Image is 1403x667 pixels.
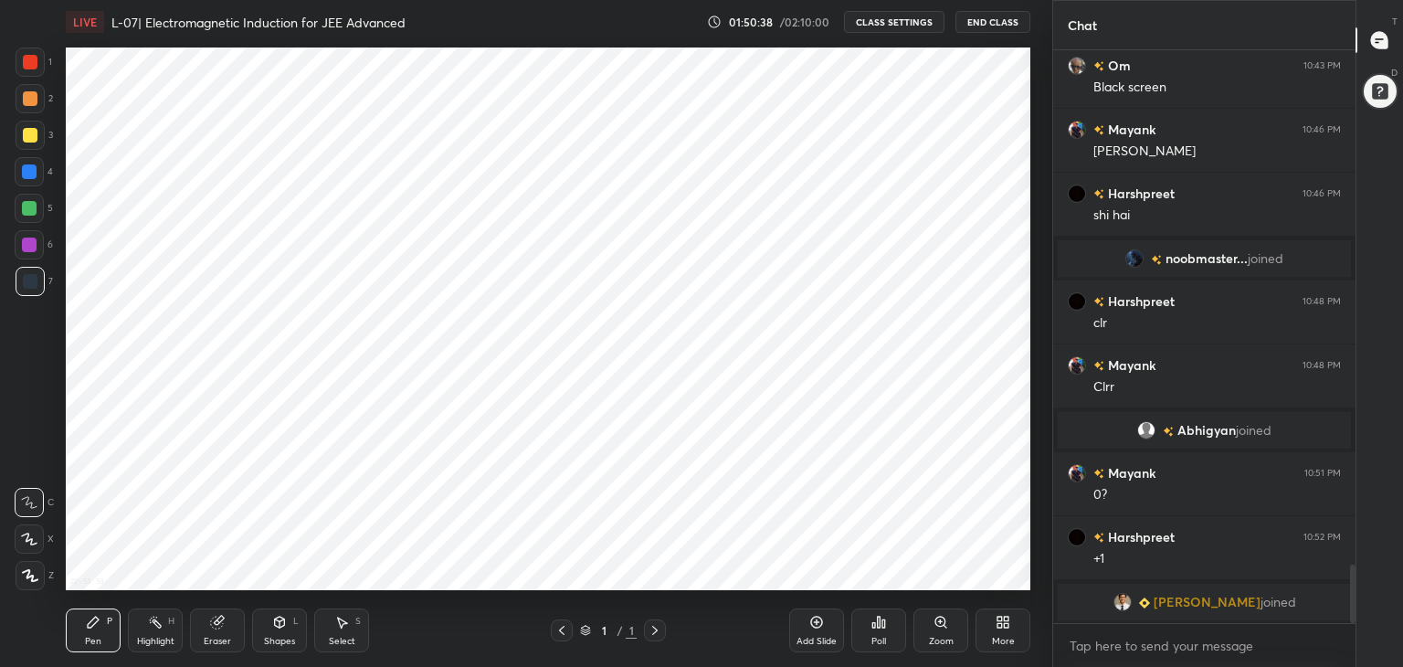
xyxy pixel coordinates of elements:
div: 10:48 PM [1303,360,1341,371]
div: / [617,625,622,636]
button: End Class [955,11,1030,33]
div: H [168,617,174,626]
div: Select [329,637,355,646]
img: 7bb5e3f24b0c43df854c64a011e3176b.jpg [1113,593,1132,611]
div: 5 [15,194,53,223]
div: Zoom [929,637,954,646]
div: S [355,617,361,626]
div: 1 [595,625,613,636]
span: joined [1236,423,1271,438]
div: Black screen [1093,79,1341,97]
div: 6 [15,230,53,259]
div: L [293,617,299,626]
img: no-rating-badge.077c3623.svg [1093,189,1104,199]
h6: Harshpreet [1104,184,1175,203]
div: 1 [626,622,637,639]
div: 10:46 PM [1303,188,1341,199]
h6: Harshpreet [1104,291,1175,311]
div: Poll [871,637,886,646]
div: More [992,637,1015,646]
img: a742465c80d64916bec83e256a9cf465.jpg [1068,356,1086,375]
h4: L-07| Electromagnetic Induction for JEE Advanced [111,14,406,31]
img: no-rating-badge.077c3623.svg [1163,427,1174,437]
div: 10:52 PM [1303,532,1341,543]
div: Eraser [204,637,231,646]
img: d0b0a90706f4413ea505ba297619349d.jpg [1068,528,1086,546]
div: 0? [1093,486,1341,504]
div: 1 [16,48,52,77]
img: no-rating-badge.077c3623.svg [1093,361,1104,371]
p: T [1392,15,1398,28]
div: C [15,488,54,517]
img: d0b0a90706f4413ea505ba297619349d.jpg [1068,185,1086,203]
img: Learner_Badge_beginner_1_8b307cf2a0.svg [1139,598,1150,609]
span: noobmaster... [1166,251,1248,266]
span: joined [1261,595,1296,609]
h6: Harshpreet [1104,527,1175,546]
h6: Mayank [1104,463,1155,482]
div: 10:51 PM [1304,468,1341,479]
img: no-rating-badge.077c3623.svg [1093,297,1104,307]
div: 3 [16,121,53,150]
div: Shapes [264,637,295,646]
img: 6ee0e3b8dac349038a6b291bf8395578.jpg [1125,249,1144,268]
img: no-rating-badge.077c3623.svg [1093,533,1104,543]
span: Abhigyan [1177,423,1236,438]
div: 10:46 PM [1303,124,1341,135]
div: LIVE [66,11,104,33]
div: shi hai [1093,206,1341,225]
button: CLASS SETTINGS [844,11,944,33]
span: [PERSON_NAME] [1154,595,1261,609]
div: X [15,524,54,554]
div: Pen [85,637,101,646]
h6: Mayank [1104,120,1155,139]
img: a742465c80d64916bec83e256a9cf465.jpg [1068,464,1086,482]
h6: Om [1104,56,1131,75]
div: Z [16,561,54,590]
img: ddd83c4edec74e7fb9b63e93586bdd72.jpg [1068,57,1086,75]
div: 7 [16,267,53,296]
span: joined [1248,251,1283,266]
img: no-rating-badge.077c3623.svg [1093,125,1104,135]
div: Clrr [1093,378,1341,397]
div: 4 [15,157,53,186]
img: no-rating-badge.077c3623.svg [1093,469,1104,479]
img: no-rating-badge.077c3623.svg [1093,61,1104,71]
div: 10:43 PM [1303,60,1341,71]
img: no-rating-badge.077c3623.svg [1151,255,1162,265]
div: Add Slide [796,637,837,646]
div: +1 [1093,550,1341,568]
h6: Mayank [1104,355,1155,375]
div: [PERSON_NAME] [1093,143,1341,161]
img: default.png [1137,421,1155,439]
div: Highlight [137,637,174,646]
div: grid [1053,50,1356,624]
p: Chat [1053,1,1112,49]
p: D [1391,66,1398,79]
div: 2 [16,84,53,113]
div: P [107,617,112,626]
img: d0b0a90706f4413ea505ba297619349d.jpg [1068,292,1086,311]
div: clr [1093,314,1341,333]
div: 10:48 PM [1303,296,1341,307]
img: a742465c80d64916bec83e256a9cf465.jpg [1068,121,1086,139]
